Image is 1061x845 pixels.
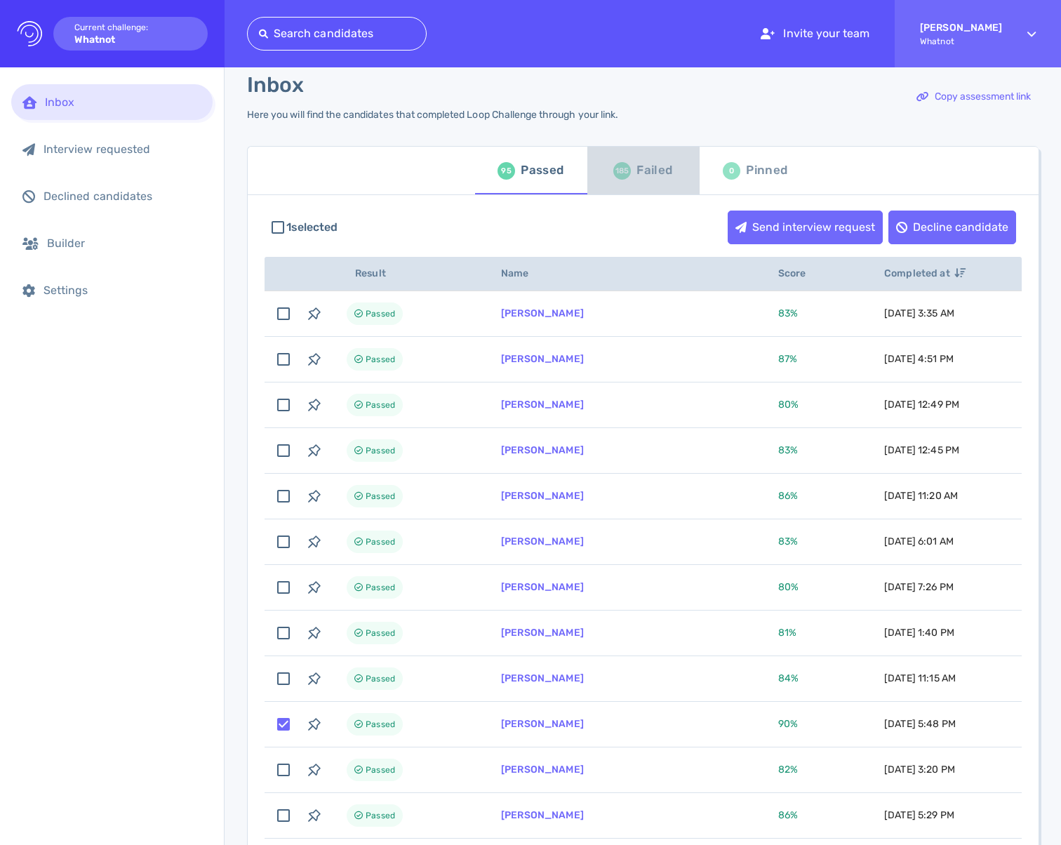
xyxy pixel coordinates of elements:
[501,581,584,593] a: [PERSON_NAME]
[636,160,672,181] div: Failed
[366,761,395,778] span: Passed
[884,444,959,456] span: [DATE] 12:45 PM
[366,807,395,824] span: Passed
[366,488,395,505] span: Passed
[778,764,798,776] span: 82 %
[884,764,955,776] span: [DATE] 3:20 PM
[501,307,584,319] a: [PERSON_NAME]
[366,305,395,322] span: Passed
[366,579,395,596] span: Passed
[613,162,631,180] div: 185
[44,142,201,156] div: Interview requested
[778,307,798,319] span: 83 %
[501,627,584,639] a: [PERSON_NAME]
[498,162,515,180] div: 95
[884,307,954,319] span: [DATE] 3:35 AM
[247,109,618,121] div: Here you will find the candidates that completed Loop Challenge through your link.
[884,535,954,547] span: [DATE] 6:01 AM
[728,211,882,244] div: Send interview request
[247,72,304,98] h1: Inbox
[778,490,798,502] span: 86 %
[286,219,338,236] span: 1 selected
[920,22,1002,34] strong: [PERSON_NAME]
[330,257,484,291] th: Result
[746,160,787,181] div: Pinned
[909,80,1039,114] button: Copy assessment link
[909,81,1038,113] div: Copy assessment link
[884,399,959,411] span: [DATE] 12:49 PM
[501,399,584,411] a: [PERSON_NAME]
[501,672,584,684] a: [PERSON_NAME]
[884,809,954,821] span: [DATE] 5:29 PM
[778,718,798,730] span: 90 %
[920,36,1002,46] span: Whatnot
[728,211,883,244] button: Send interview request
[778,809,798,821] span: 86 %
[501,718,584,730] a: [PERSON_NAME]
[44,189,201,203] div: Declined candidates
[366,625,395,641] span: Passed
[366,533,395,550] span: Passed
[44,284,201,297] div: Settings
[884,353,954,365] span: [DATE] 4:51 PM
[884,627,954,639] span: [DATE] 1:40 PM
[501,490,584,502] a: [PERSON_NAME]
[521,160,563,181] div: Passed
[366,442,395,459] span: Passed
[888,211,1016,244] button: Decline candidate
[778,672,799,684] span: 84 %
[501,535,584,547] a: [PERSON_NAME]
[501,353,584,365] a: [PERSON_NAME]
[366,716,395,733] span: Passed
[723,162,740,180] div: 0
[778,627,796,639] span: 81 %
[884,672,956,684] span: [DATE] 11:15 AM
[884,267,966,279] span: Completed at
[884,718,956,730] span: [DATE] 5:48 PM
[884,581,954,593] span: [DATE] 7:26 PM
[778,581,799,593] span: 80 %
[778,444,798,456] span: 83 %
[366,351,395,368] span: Passed
[45,95,201,109] div: Inbox
[47,237,201,250] div: Builder
[778,399,799,411] span: 80 %
[778,267,822,279] span: Score
[366,397,395,413] span: Passed
[778,353,797,365] span: 87 %
[501,444,584,456] a: [PERSON_NAME]
[366,670,395,687] span: Passed
[501,267,545,279] span: Name
[501,809,584,821] a: [PERSON_NAME]
[501,764,584,776] a: [PERSON_NAME]
[778,535,798,547] span: 83 %
[884,490,958,502] span: [DATE] 11:20 AM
